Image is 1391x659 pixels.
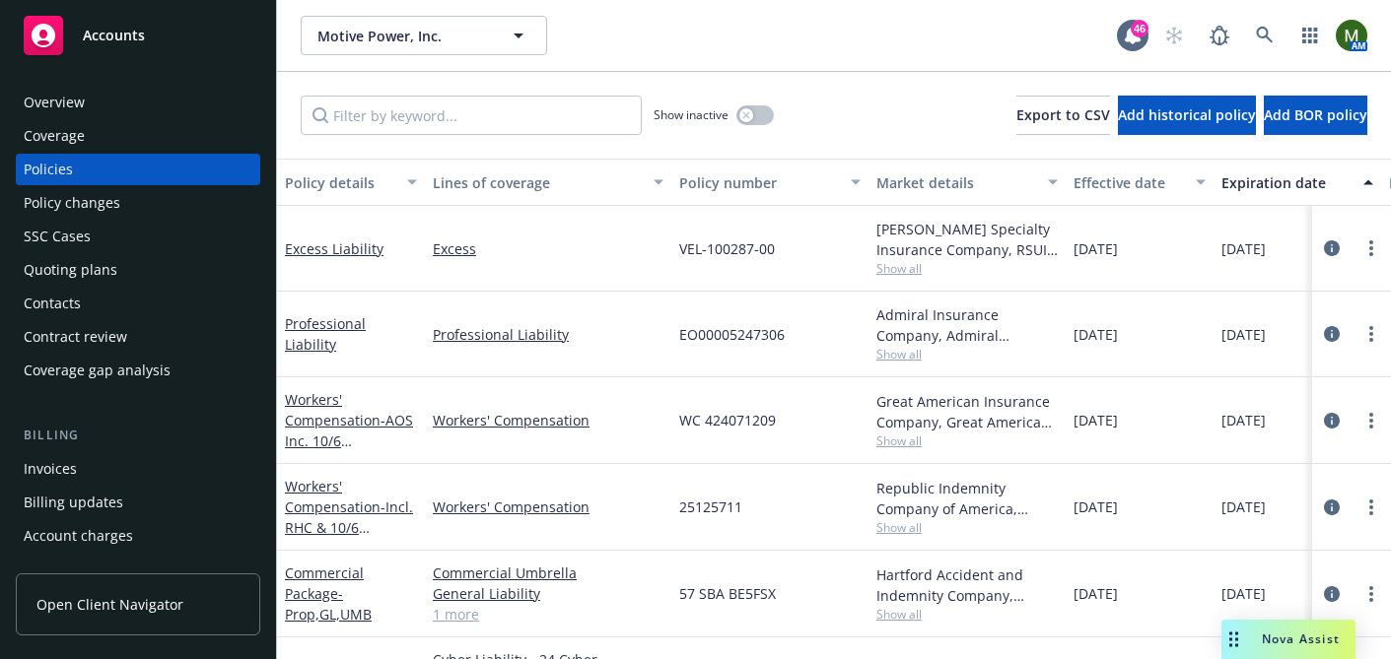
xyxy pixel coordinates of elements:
a: Workers' Compensation [433,496,663,517]
a: Policies [16,154,260,185]
button: Lines of coverage [425,159,671,206]
div: Contract review [24,321,127,353]
a: more [1359,322,1383,346]
span: Show all [876,346,1058,362]
span: Add historical policy [1118,105,1256,124]
div: Installment plans [24,554,139,585]
a: Contacts [16,288,260,319]
div: Hartford Accident and Indemnity Company, Hartford Insurance Group [876,564,1058,606]
a: General Liability [433,583,663,604]
button: Add historical policy [1118,96,1256,135]
div: Policy details [285,172,395,193]
button: Expiration date [1214,159,1381,206]
a: Billing updates [16,487,260,518]
a: circleInformation [1320,495,1344,519]
a: SSC Cases [16,221,260,252]
button: Market details [869,159,1066,206]
button: Policy details [277,159,425,206]
span: [DATE] [1221,238,1266,259]
a: Invoices [16,453,260,485]
span: [DATE] [1221,496,1266,517]
div: 46 [1131,20,1148,37]
button: Nova Assist [1221,620,1356,659]
a: Installment plans [16,554,260,585]
div: Quoting plans [24,254,117,286]
div: Policy number [679,172,839,193]
a: Accounts [16,8,260,63]
a: more [1359,582,1383,606]
span: Export to CSV [1016,105,1110,124]
a: Excess [433,238,663,259]
span: Show all [876,519,1058,536]
div: Account charges [24,520,133,552]
div: Effective date [1074,172,1184,193]
a: Commercial Package [285,563,372,624]
a: more [1359,236,1383,260]
a: Search [1245,16,1285,55]
span: - AOS Inc. 10/6 Professional [285,411,413,471]
a: Account charges [16,520,260,552]
div: Great American Insurance Company, Great American Insurance Group [876,391,1058,432]
span: [DATE] [1221,324,1266,345]
button: Add BOR policy [1264,96,1367,135]
div: Coverage [24,120,85,152]
div: Admiral Insurance Company, Admiral Insurance Group ([PERSON_NAME] Corporation), CRC Group [876,304,1058,346]
span: Show all [876,260,1058,277]
div: Overview [24,87,85,118]
a: more [1359,495,1383,519]
div: Contacts [24,288,81,319]
div: Market details [876,172,1036,193]
span: 25125711 [679,496,742,517]
div: Coverage gap analysis [24,355,171,386]
span: EO00005247306 [679,324,785,345]
div: Billing [16,426,260,445]
span: [DATE] [1074,496,1118,517]
button: Motive Power, Inc. [301,16,547,55]
div: Policies [24,154,73,185]
button: Export to CSV [1016,96,1110,135]
div: Policy changes [24,187,120,219]
span: Nova Assist [1262,630,1340,647]
span: WC 424071209 [679,410,776,430]
input: Filter by keyword... [301,96,642,135]
a: Switch app [1290,16,1330,55]
a: Coverage gap analysis [16,355,260,386]
button: Effective date [1066,159,1214,206]
a: circleInformation [1320,582,1344,606]
a: Start snowing [1154,16,1194,55]
div: Lines of coverage [433,172,642,193]
span: Accounts [83,28,145,43]
div: Drag to move [1221,620,1246,659]
span: [DATE] [1074,238,1118,259]
a: Professional Liability [433,324,663,345]
button: Policy number [671,159,869,206]
a: 1 more [433,604,663,625]
a: Contract review [16,321,260,353]
a: Professional Liability [285,314,366,354]
a: Workers' Compensation [285,390,413,471]
span: [DATE] [1074,583,1118,604]
div: Billing updates [24,487,123,518]
a: Coverage [16,120,260,152]
span: Show all [876,606,1058,623]
span: VEL-100287-00 [679,238,775,259]
span: Add BOR policy [1264,105,1367,124]
a: Policy changes [16,187,260,219]
div: [PERSON_NAME] Specialty Insurance Company, RSUI Group, Distinguished Programs Group, LLC [876,219,1058,260]
a: Excess Liability [285,239,383,258]
a: Quoting plans [16,254,260,286]
span: [DATE] [1221,410,1266,430]
a: more [1359,409,1383,432]
span: [DATE] [1221,583,1266,604]
a: circleInformation [1320,409,1344,432]
span: [DATE] [1074,410,1118,430]
a: Workers' Compensation [433,410,663,430]
a: Overview [16,87,260,118]
a: circleInformation [1320,236,1344,260]
span: [DATE] [1074,324,1118,345]
span: 57 SBA BE5FSX [679,583,776,604]
img: photo [1336,20,1367,51]
span: Open Client Navigator [36,594,183,615]
div: Expiration date [1221,172,1352,193]
span: Show all [876,432,1058,449]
